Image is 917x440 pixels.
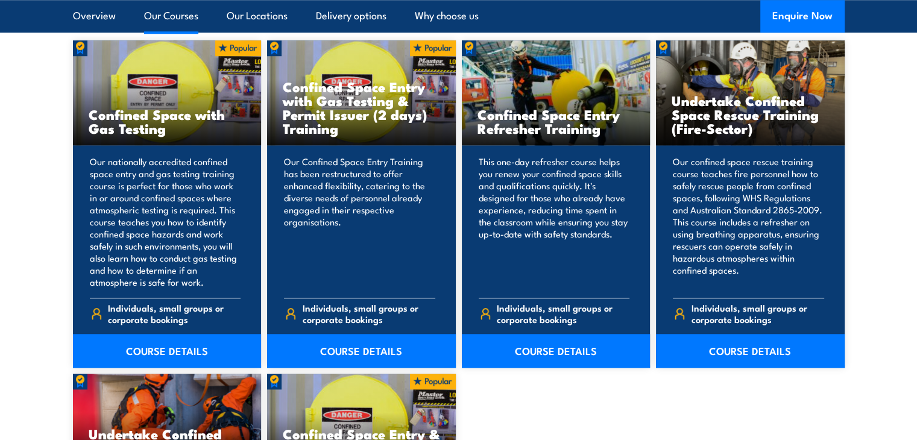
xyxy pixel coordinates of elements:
h3: Confined Space Entry Refresher Training [477,107,635,135]
span: Individuals, small groups or corporate bookings [108,302,241,325]
a: COURSE DETAILS [73,334,262,368]
p: Our nationally accredited confined space entry and gas testing training course is perfect for tho... [90,156,241,288]
h3: Undertake Confined Space Rescue Training (Fire-Sector) [672,93,829,135]
a: COURSE DETAILS [656,334,845,368]
span: Individuals, small groups or corporate bookings [497,302,629,325]
a: COURSE DETAILS [462,334,651,368]
p: Our confined space rescue training course teaches fire personnel how to safely rescue people from... [673,156,824,288]
span: Individuals, small groups or corporate bookings [692,302,824,325]
a: COURSE DETAILS [267,334,456,368]
span: Individuals, small groups or corporate bookings [303,302,435,325]
p: Our Confined Space Entry Training has been restructured to offer enhanced flexibility, catering t... [284,156,435,288]
h3: Confined Space Entry with Gas Testing & Permit Issuer (2 days) Training [283,80,440,135]
h3: Confined Space with Gas Testing [89,107,246,135]
p: This one-day refresher course helps you renew your confined space skills and qualifications quick... [479,156,630,288]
